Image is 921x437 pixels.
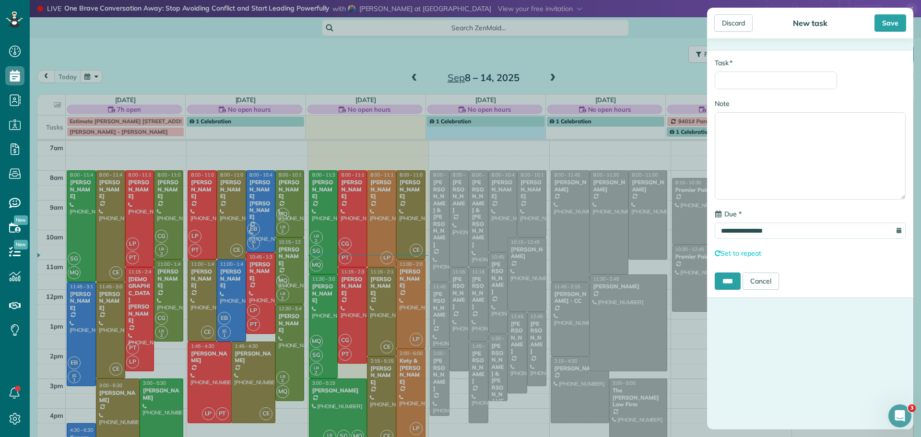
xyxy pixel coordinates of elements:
[874,14,906,32] div: Save
[715,249,761,258] a: Set to repeat
[888,404,911,427] iframe: Intercom live chat
[715,58,732,68] label: Task
[743,272,779,290] a: Cancel
[715,209,742,219] label: Due
[14,215,28,225] span: New
[714,14,753,32] div: Discard
[790,18,830,28] div: New task
[715,99,730,108] label: Note
[908,404,916,412] span: 3
[14,240,28,249] span: New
